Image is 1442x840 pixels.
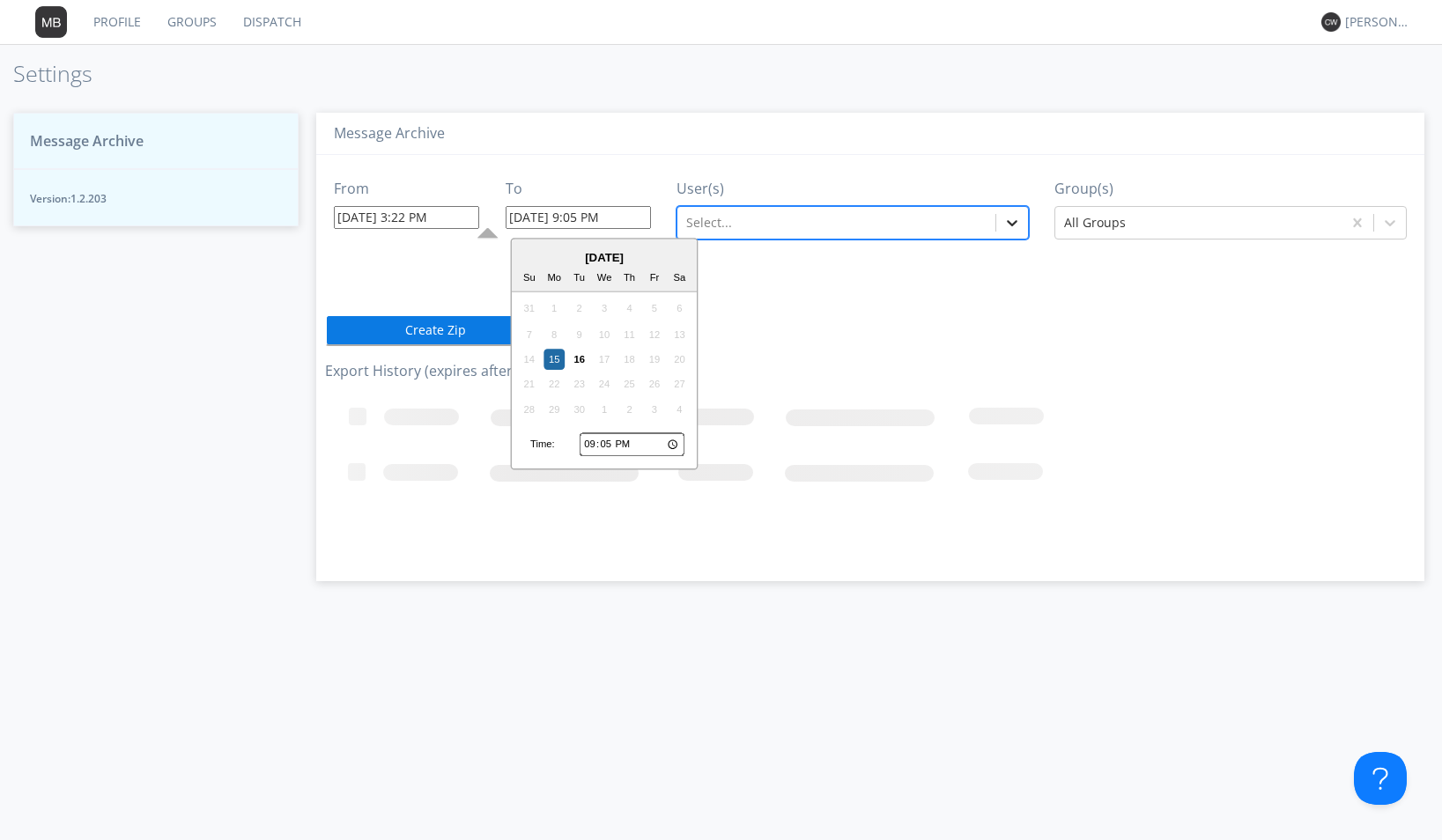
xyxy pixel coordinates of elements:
div: Not available Wednesday, September 3rd, 2025 [594,298,615,320]
div: Not available Thursday, October 2nd, 2025 [619,399,640,420]
div: [PERSON_NAME] * [1345,13,1411,31]
h3: User(s) [677,181,1029,197]
div: Not available Saturday, October 4th, 2025 [669,399,691,420]
div: Not available Monday, September 1st, 2025 [544,298,565,320]
div: Not available Friday, September 26th, 2025 [644,374,665,395]
div: Time: [530,438,555,452]
div: Not available Tuesday, September 2nd, 2025 [569,298,590,320]
div: Not available Thursday, September 18th, 2025 [619,349,640,370]
button: Message Archive [13,113,299,170]
div: [DATE] [512,249,697,266]
div: Not available Sunday, September 21st, 2025 [519,374,540,395]
div: month 2025-09 [517,297,692,422]
div: Not available Monday, September 29th, 2025 [544,399,565,420]
h3: From [334,181,479,197]
div: Not available Sunday, August 31st, 2025 [519,298,540,320]
div: Not available Thursday, September 11th, 2025 [619,324,640,345]
div: Choose Tuesday, September 16th, 2025 [569,349,590,370]
div: Not available Friday, September 5th, 2025 [644,298,665,320]
iframe: Toggle Customer Support [1354,752,1407,805]
div: Not available Wednesday, September 17th, 2025 [594,349,615,370]
div: Mo [544,268,565,289]
button: Version:1.2.203 [13,169,299,226]
div: Not available Sunday, September 7th, 2025 [519,324,540,345]
div: Not available Saturday, September 13th, 2025 [669,324,691,345]
div: Not available Tuesday, September 23rd, 2025 [569,374,590,395]
div: Not available Wednesday, September 24th, 2025 [594,374,615,395]
div: Not available Saturday, September 20th, 2025 [669,349,691,370]
div: Choose Monday, September 15th, 2025 [544,349,565,370]
img: 373638.png [35,6,67,38]
div: Not available Tuesday, September 9th, 2025 [569,324,590,345]
div: Not available Wednesday, September 10th, 2025 [594,324,615,345]
h3: Export History (expires after 2 days) [325,364,1416,379]
div: Not available Saturday, September 27th, 2025 [669,374,691,395]
div: Fr [644,268,665,289]
div: Not available Monday, September 8th, 2025 [544,324,565,345]
div: Not available Sunday, September 14th, 2025 [519,349,540,370]
button: Create Zip [325,314,545,346]
div: Sa [669,268,691,289]
div: Not available Friday, September 19th, 2025 [644,349,665,370]
div: Not available Thursday, September 25th, 2025 [619,374,640,395]
input: Time [580,433,684,456]
div: We [594,268,615,289]
img: 373638.png [1321,12,1341,32]
div: Not available Tuesday, September 30th, 2025 [569,399,590,420]
div: Th [619,268,640,289]
span: Version: 1.2.203 [30,191,282,206]
div: Not available Sunday, September 28th, 2025 [519,399,540,420]
h3: Group(s) [1054,181,1407,197]
div: Not available Saturday, September 6th, 2025 [669,298,691,320]
div: Not available Friday, October 3rd, 2025 [644,399,665,420]
h3: To [506,181,651,197]
div: Not available Friday, September 12th, 2025 [644,324,665,345]
h3: Message Archive [334,126,1407,142]
span: Message Archive [30,131,144,151]
div: Not available Monday, September 22nd, 2025 [544,374,565,395]
div: Su [519,268,540,289]
div: Tu [569,268,590,289]
div: Not available Thursday, September 4th, 2025 [619,298,640,320]
div: Not available Wednesday, October 1st, 2025 [594,399,615,420]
